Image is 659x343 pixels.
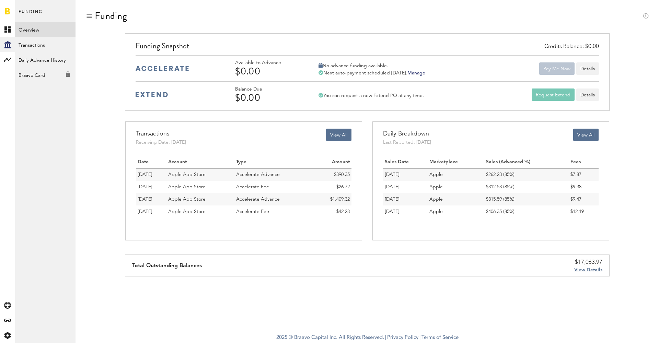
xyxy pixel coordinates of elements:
td: $890.35 [313,168,351,181]
td: [DATE] [383,181,428,193]
td: $7.87 [569,168,599,181]
td: 15.08.25 [136,205,166,218]
span: Funding [19,8,43,22]
td: $315.59 (85%) [484,193,569,205]
span: Accelerate Advance [236,172,280,177]
div: You can request a new Extend PO at any time. [319,93,424,99]
td: $1,409.32 [313,193,351,205]
button: Request Extend [532,88,575,101]
div: No advance funding available. [319,63,425,69]
td: 19.08.25 [136,181,166,193]
a: Manage [407,71,425,75]
span: Accelerate Fee [236,209,269,214]
span: Accelerate Fee [236,185,269,189]
span: $890.35 [334,172,350,177]
div: Available to Advance [235,60,300,66]
th: Fees [569,156,599,168]
td: $12.19 [569,205,599,218]
button: Details [576,62,599,75]
td: 15.08.25 [136,193,166,205]
span: Apple App Store [168,172,206,177]
td: Apple [428,193,484,205]
th: Marketplace [428,156,484,168]
td: Accelerate Advance [234,168,313,181]
td: $312.53 (85%) [484,181,569,193]
td: [DATE] [383,205,428,218]
span: Apple App Store [168,197,206,202]
th: Sales (Advanced %) [484,156,569,168]
img: extend-medium-blue-logo.svg [136,92,168,97]
div: $0.00 [235,92,300,103]
td: Apple App Store [166,193,234,205]
span: [DATE] [138,172,152,177]
td: Apple [428,168,484,181]
span: $1,409.32 [330,197,350,202]
td: Apple [428,205,484,218]
div: Balance Due [235,86,300,92]
img: accelerate-medium-blue-logo.svg [136,66,189,71]
span: $42.28 [336,209,350,214]
span: [DATE] [138,209,152,214]
th: Date [136,156,166,168]
a: Overview [15,22,76,37]
th: Account [166,156,234,168]
button: Pay Me Now [539,62,575,75]
a: Terms of Service [421,335,459,340]
span: 2025 © Braavo Capital Inc. All Rights Reserved. [276,333,384,343]
td: $9.47 [569,193,599,205]
span: Apple App Store [168,185,206,189]
td: [DATE] [383,168,428,181]
td: Apple App Store [166,205,234,218]
td: Accelerate Fee [234,181,313,193]
div: $17,063.97 [574,258,602,267]
th: Amount [313,156,351,168]
span: Accelerate Advance [236,197,280,202]
span: View Details [574,268,602,272]
span: [DATE] [138,197,152,202]
div: $0.00 [235,66,300,77]
div: Funding [95,10,127,21]
div: Next auto-payment scheduled [DATE]. [319,70,425,76]
div: Last Reported: [DATE] [383,139,431,146]
td: $9.38 [569,181,599,193]
button: View All [573,129,599,141]
td: Apple App Store [166,168,234,181]
span: $26.72 [336,185,350,189]
span: [DATE] [138,185,152,189]
div: Transactions [136,129,186,139]
th: Sales Date [383,156,428,168]
td: [DATE] [383,193,428,205]
td: Apple [428,181,484,193]
td: $406.35 (85%) [484,205,569,218]
th: Type [234,156,313,168]
div: Receiving Date: [DATE] [136,139,186,146]
iframe: Opens a widget where you can find more information [605,322,652,340]
td: Accelerate Fee [234,205,313,218]
td: $42.28 [313,205,351,218]
div: Credits Balance: $0.00 [544,43,599,51]
td: $262.23 (85%) [484,168,569,181]
a: Privacy Policy [387,335,418,340]
td: Apple App Store [166,181,234,193]
td: 19.08.25 [136,168,166,181]
td: Accelerate Advance [234,193,313,205]
span: Apple App Store [168,209,206,214]
td: $26.72 [313,181,351,193]
a: Transactions [15,37,76,52]
a: Daily Advance History [15,52,76,67]
a: Details [576,88,599,101]
div: Daily Breakdown [383,129,431,139]
div: Funding Snapshot [136,40,599,55]
div: Braavo Card [15,67,76,80]
div: Total Outstanding Balances [132,255,202,276]
button: View All [326,129,351,141]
